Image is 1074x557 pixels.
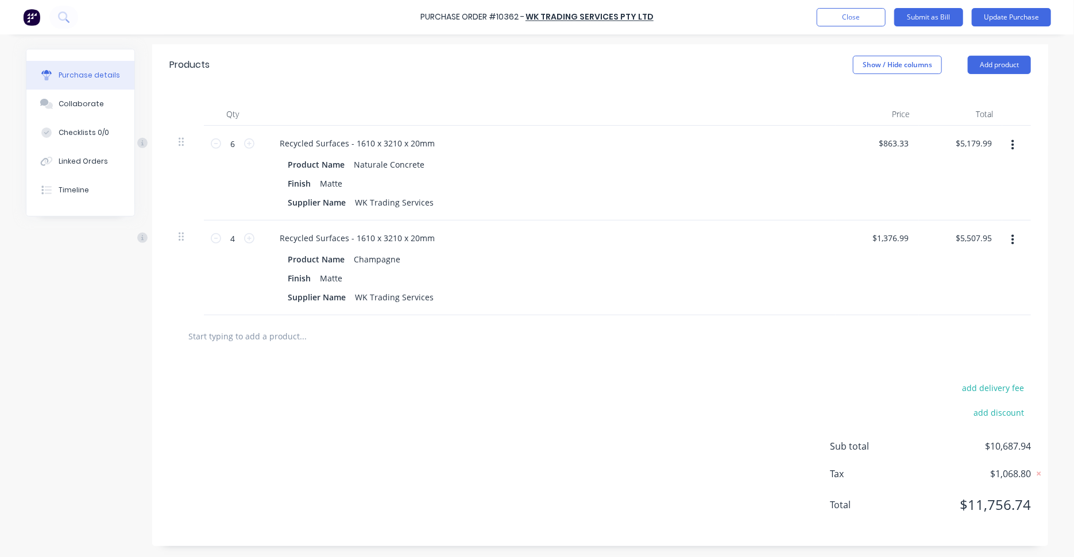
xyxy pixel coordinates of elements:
[315,270,347,287] div: Matte
[853,56,942,74] button: Show / Hide columns
[283,289,350,305] div: Supplier Name
[271,135,444,152] div: Recycled Surfaces - 1610 x 3210 x 20mm
[59,127,109,138] div: Checklists 0/0
[283,156,349,173] div: Product Name
[830,467,916,481] span: Tax
[26,118,134,147] button: Checklists 0/0
[349,156,429,173] div: Naturale Concrete
[919,103,1002,126] div: Total
[283,270,315,287] div: Finish
[967,405,1031,420] button: add discount
[315,175,347,192] div: Matte
[26,176,134,204] button: Timeline
[956,380,1031,395] button: add delivery fee
[59,185,89,195] div: Timeline
[349,251,405,268] div: Champagne
[283,194,350,211] div: Supplier Name
[526,11,654,23] a: WK Trading Services Pty Ltd
[283,175,315,192] div: Finish
[916,467,1031,481] span: $1,068.80
[26,61,134,90] button: Purchase details
[59,70,120,80] div: Purchase details
[968,56,1031,74] button: Add product
[350,289,438,305] div: WK Trading Services
[26,147,134,176] button: Linked Orders
[894,8,963,26] button: Submit as Bill
[836,103,919,126] div: Price
[26,90,134,118] button: Collaborate
[830,498,916,512] span: Total
[59,156,108,167] div: Linked Orders
[169,58,210,72] div: Products
[350,194,438,211] div: WK Trading Services
[830,439,916,453] span: Sub total
[188,324,418,347] input: Start typing to add a product...
[817,8,886,26] button: Close
[204,103,261,126] div: Qty
[916,494,1031,515] span: $11,756.74
[271,230,444,246] div: Recycled Surfaces - 1610 x 3210 x 20mm
[916,439,1031,453] span: $10,687.94
[283,251,349,268] div: Product Name
[23,9,40,26] img: Factory
[972,8,1051,26] button: Update Purchase
[420,11,524,24] div: Purchase Order #10362 -
[59,99,104,109] div: Collaborate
